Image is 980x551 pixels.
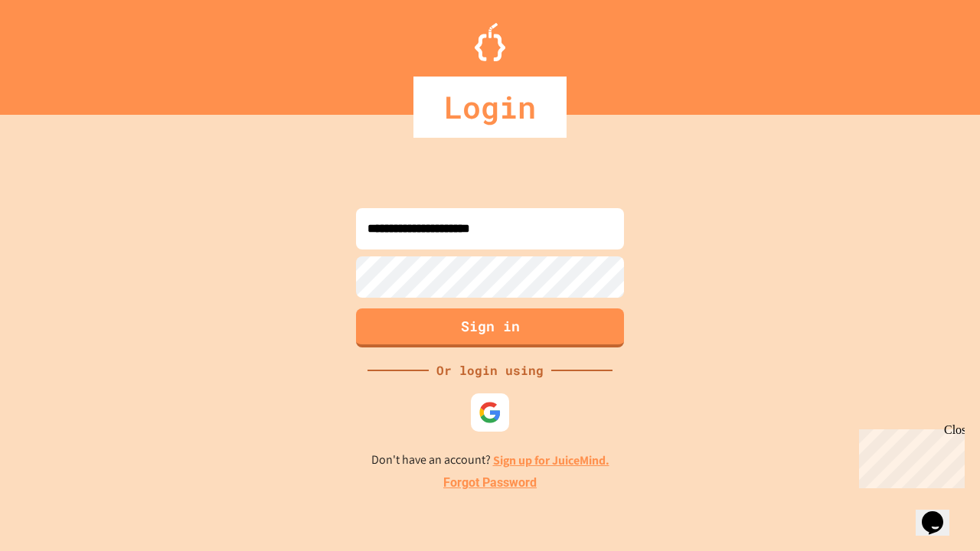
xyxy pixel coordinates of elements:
div: Chat with us now!Close [6,6,106,97]
a: Forgot Password [443,474,537,492]
div: Login [413,77,567,138]
p: Don't have an account? [371,451,609,470]
a: Sign up for JuiceMind. [493,452,609,468]
iframe: chat widget [916,490,965,536]
div: Or login using [429,361,551,380]
button: Sign in [356,308,624,347]
iframe: chat widget [853,423,965,488]
img: google-icon.svg [479,401,501,424]
img: Logo.svg [475,23,505,61]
